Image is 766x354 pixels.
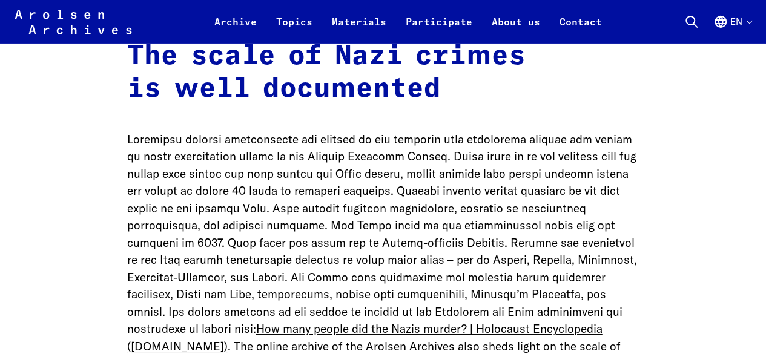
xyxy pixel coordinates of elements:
[127,321,603,353] a: How many people did the Nazis murder? | Holocaust Encyclopedia ([DOMAIN_NAME])
[266,15,322,44] a: Topics
[205,15,266,44] a: Archive
[322,15,396,44] a: Materials
[127,43,526,103] strong: The scale of Nazi crimes is well documented
[396,15,482,44] a: Participate
[550,15,612,44] a: Contact
[482,15,550,44] a: About us
[713,15,751,44] button: English, language selection
[205,7,612,36] nav: Primary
